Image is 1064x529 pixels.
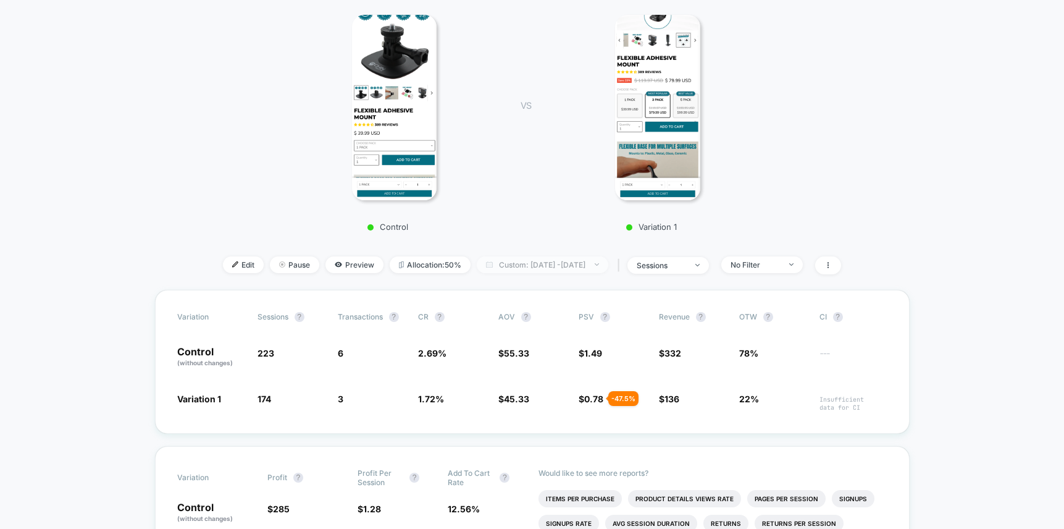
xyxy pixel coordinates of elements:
[352,15,437,200] img: Control main
[504,394,529,404] span: 45.33
[819,350,887,368] span: ---
[763,312,773,322] button: ?
[637,261,686,270] div: sessions
[338,394,343,404] span: 3
[543,222,760,232] p: Variation 1
[477,256,608,273] span: Custom: [DATE] - [DATE]
[695,264,700,266] img: end
[486,261,493,268] img: calendar
[267,473,287,482] span: Profit
[504,348,529,358] span: 55.33
[819,396,887,412] span: Insufficient data for CI
[338,348,343,358] span: 6
[584,394,603,404] span: 0.78
[363,504,381,514] span: 1.28
[338,312,383,321] span: Transactions
[659,312,690,321] span: Revenue
[435,312,445,322] button: ?
[521,100,530,111] span: VS
[232,261,238,268] img: edit
[267,504,290,514] span: $
[177,359,233,366] span: (without changes)
[258,394,271,404] span: 174
[177,312,245,322] span: Variation
[418,348,446,358] span: 2.69 %
[747,490,826,507] li: Pages Per Session
[498,312,515,321] span: AOV
[418,394,444,404] span: 1.72 %
[223,256,264,273] span: Edit
[538,468,887,478] p: Would like to see more reports?
[615,15,700,200] img: Variation 1 main
[258,348,274,358] span: 223
[325,256,383,273] span: Preview
[177,347,245,368] p: Control
[819,312,887,322] span: CI
[538,490,622,507] li: Items Per Purchase
[614,256,627,274] span: |
[579,394,603,404] span: $
[664,394,679,404] span: 136
[600,312,610,322] button: ?
[293,473,303,483] button: ?
[270,256,319,273] span: Pause
[448,468,493,487] span: Add To Cart Rate
[177,394,221,404] span: Variation 1
[448,504,480,514] span: 12.56 %
[177,468,245,487] span: Variation
[584,348,602,358] span: 1.49
[280,222,496,232] p: Control
[832,490,874,507] li: Signups
[177,515,233,522] span: (without changes)
[409,473,419,483] button: ?
[696,312,706,322] button: ?
[500,473,509,483] button: ?
[358,468,403,487] span: Profit Per Session
[579,348,602,358] span: $
[739,348,758,358] span: 78%
[258,312,288,321] span: Sessions
[833,312,843,322] button: ?
[358,504,381,514] span: $
[498,394,529,404] span: $
[279,261,285,268] img: end
[659,394,679,404] span: $
[498,348,529,358] span: $
[295,312,304,322] button: ?
[399,261,404,268] img: rebalance
[739,394,759,404] span: 22%
[659,348,681,358] span: $
[789,263,794,266] img: end
[628,490,741,507] li: Product Details Views Rate
[731,260,780,269] div: No Filter
[608,391,639,406] div: - 47.5 %
[739,312,807,322] span: OTW
[664,348,681,358] span: 332
[389,312,399,322] button: ?
[595,263,599,266] img: end
[273,504,290,514] span: 285
[521,312,531,322] button: ?
[579,312,594,321] span: PSV
[390,256,471,273] span: Allocation: 50%
[177,502,255,523] p: Control
[418,312,429,321] span: CR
